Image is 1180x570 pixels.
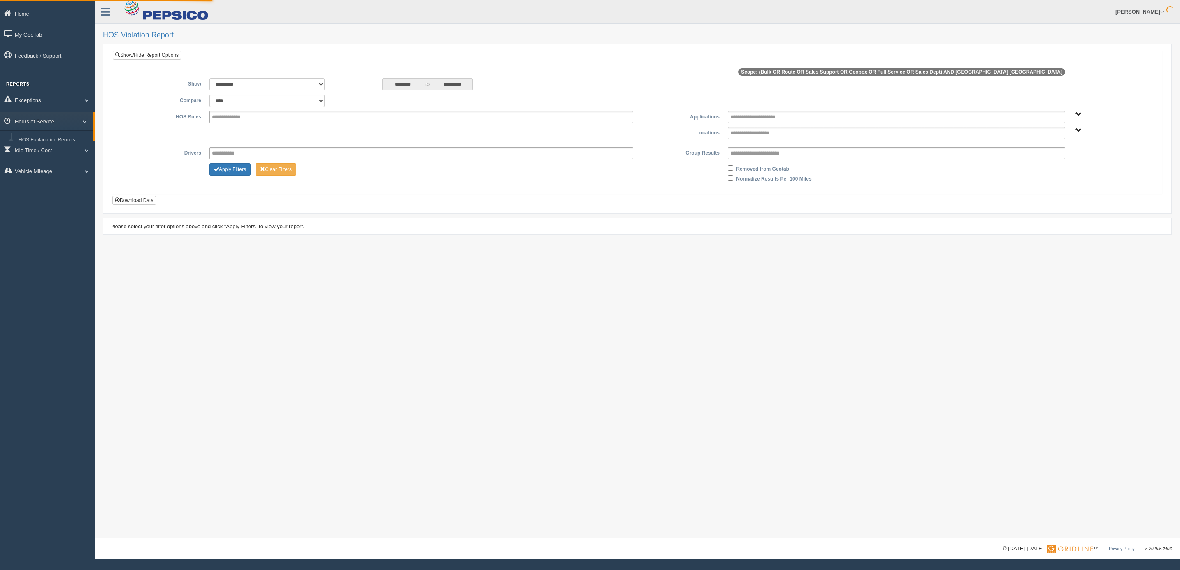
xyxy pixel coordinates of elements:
label: Normalize Results Per 100 Miles [736,173,811,183]
label: Locations [637,127,724,137]
span: Scope: (Bulk OR Route OR Sales Support OR Geobox OR Full Service OR Sales Dept) AND [GEOGRAPHIC_D... [738,68,1065,76]
button: Change Filter Options [256,163,296,176]
span: to [423,78,432,90]
a: Privacy Policy [1109,547,1134,551]
a: HOS Explanation Reports [15,133,93,148]
a: Show/Hide Report Options [113,51,181,60]
label: HOS Rules [119,111,205,121]
span: Please select your filter options above and click "Apply Filters" to view your report. [110,223,304,229]
button: Download Data [112,196,156,205]
span: v. 2025.5.2403 [1145,547,1172,551]
label: Compare [119,95,205,104]
label: Drivers [119,147,205,157]
label: Removed from Geotab [736,163,789,173]
img: Gridline [1047,545,1093,553]
label: Applications [637,111,724,121]
label: Group Results [637,147,724,157]
div: © [DATE]-[DATE] - ™ [1003,545,1172,553]
button: Change Filter Options [209,163,251,176]
label: Show [119,78,205,88]
h2: HOS Violation Report [103,31,1172,39]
